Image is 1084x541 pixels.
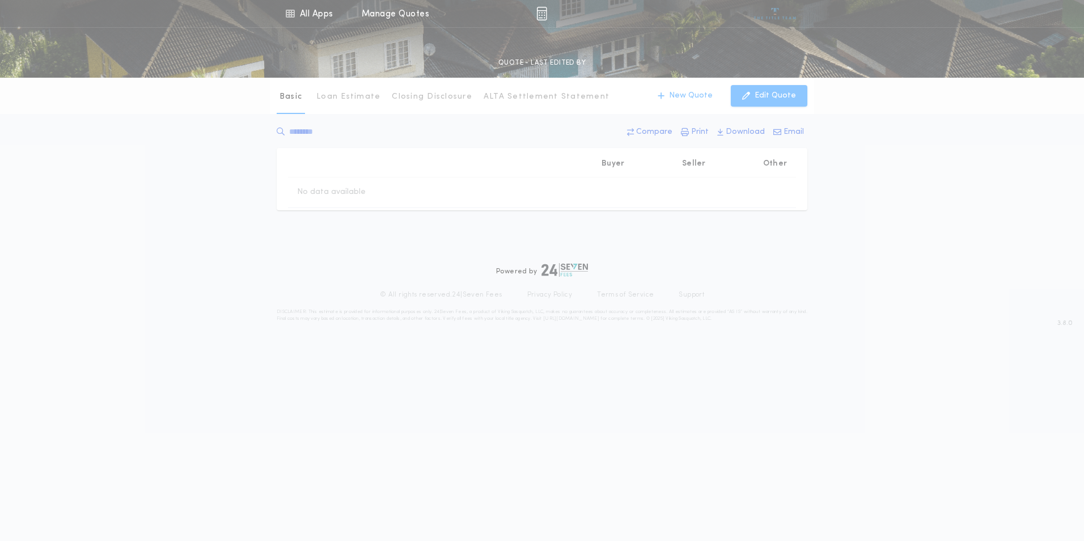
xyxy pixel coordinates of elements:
[646,85,724,107] button: New Quote
[527,290,573,299] a: Privacy Policy
[277,308,807,322] p: DISCLAIMER: This estimate is provided for informational purposes only. 24|Seven Fees, a product o...
[679,290,704,299] a: Support
[288,177,375,207] td: No data available
[484,91,609,103] p: ALTA Settlement Statement
[392,91,472,103] p: Closing Disclosure
[755,90,796,102] p: Edit Quote
[543,316,599,321] a: [URL][DOMAIN_NAME]
[731,85,807,107] button: Edit Quote
[691,126,709,138] p: Print
[602,158,624,170] p: Buyer
[754,8,797,19] img: vs-icon
[636,126,672,138] p: Compare
[541,263,588,277] img: logo
[682,158,706,170] p: Seller
[763,158,787,170] p: Other
[1057,318,1073,328] span: 3.8.0
[669,90,713,102] p: New Quote
[624,122,676,142] button: Compare
[677,122,712,142] button: Print
[784,126,804,138] p: Email
[380,290,502,299] p: © All rights reserved. 24|Seven Fees
[316,91,380,103] p: Loan Estimate
[496,263,588,277] div: Powered by
[498,57,586,69] p: QUOTE - LAST EDITED BY
[726,126,765,138] p: Download
[770,122,807,142] button: Email
[597,290,654,299] a: Terms of Service
[280,91,302,103] p: Basic
[714,122,768,142] button: Download
[536,7,547,20] img: img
